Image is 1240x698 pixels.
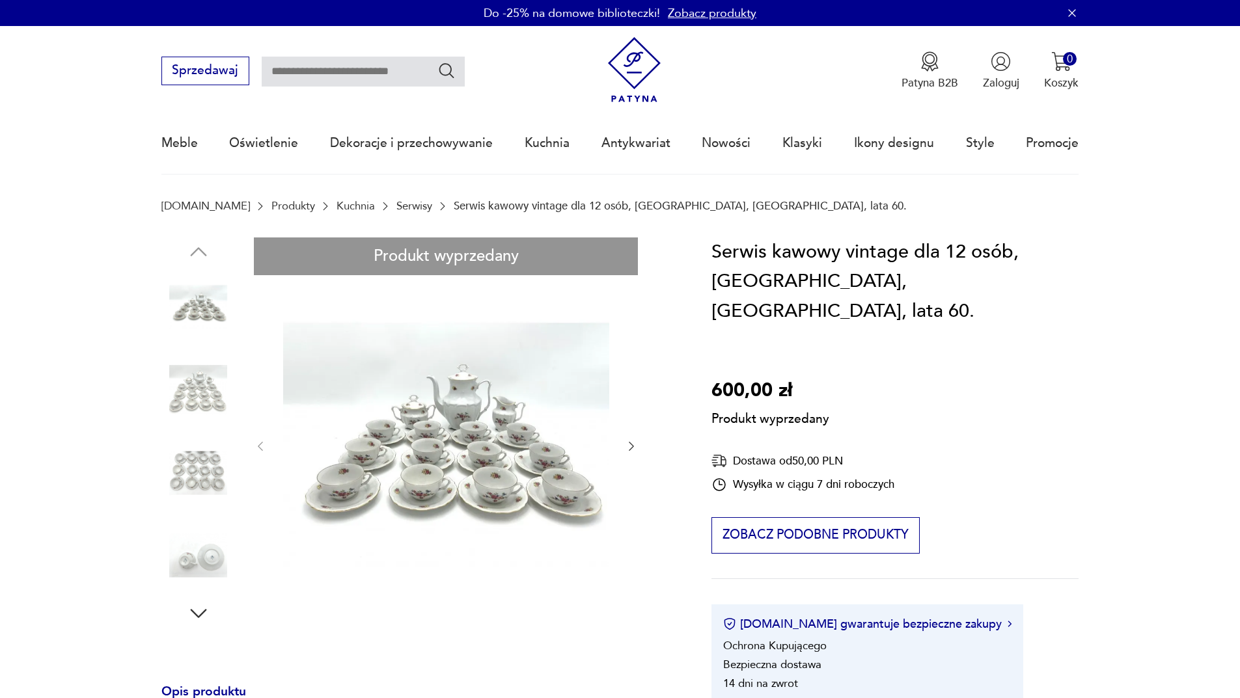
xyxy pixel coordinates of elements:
button: Zaloguj [983,51,1019,90]
a: Kuchnia [337,200,375,212]
p: 600,00 zł [711,376,829,406]
a: Klasyki [782,113,822,173]
button: [DOMAIN_NAME] gwarantuje bezpieczne zakupy [723,616,1012,632]
img: Ikona koszyka [1051,51,1071,72]
li: Bezpieczna dostawa [723,657,821,672]
li: Ochrona Kupującego [723,638,827,653]
a: Meble [161,113,198,173]
div: 0 [1063,52,1077,66]
p: Produkt wyprzedany [711,406,829,428]
button: Patyna B2B [902,51,958,90]
h1: Serwis kawowy vintage dla 12 osób, [GEOGRAPHIC_DATA], [GEOGRAPHIC_DATA], lata 60. [711,237,1079,327]
button: Zobacz podobne produkty [711,517,919,554]
li: 14 dni na zwrot [723,676,798,691]
p: Do -25% na domowe biblioteczki! [484,5,660,21]
button: Sprzedawaj [161,57,249,85]
a: Nowości [702,113,751,173]
img: Patyna - sklep z meblami i dekoracjami vintage [601,37,667,103]
p: Zaloguj [983,75,1019,90]
p: Serwis kawowy vintage dla 12 osób, [GEOGRAPHIC_DATA], [GEOGRAPHIC_DATA], lata 60. [454,200,907,212]
p: Patyna B2B [902,75,958,90]
img: Ikona certyfikatu [723,617,736,630]
a: Sprzedawaj [161,66,249,77]
a: Ikona medaluPatyna B2B [902,51,958,90]
a: Produkty [271,200,315,212]
img: Ikona strzałki w prawo [1008,621,1012,627]
a: Zobacz produkty [668,5,756,21]
a: Style [966,113,995,173]
button: 0Koszyk [1044,51,1079,90]
a: Promocje [1026,113,1079,173]
a: Kuchnia [525,113,570,173]
div: Dostawa od 50,00 PLN [711,453,894,469]
button: Szukaj [437,61,456,80]
a: Ikony designu [854,113,934,173]
a: [DOMAIN_NAME] [161,200,250,212]
a: Serwisy [396,200,432,212]
img: Ikona dostawy [711,453,727,469]
a: Dekoracje i przechowywanie [330,113,493,173]
a: Antykwariat [601,113,670,173]
img: Ikona medalu [920,51,940,72]
p: Koszyk [1044,75,1079,90]
a: Oświetlenie [229,113,298,173]
img: Ikonka użytkownika [991,51,1011,72]
div: Wysyłka w ciągu 7 dni roboczych [711,477,894,492]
